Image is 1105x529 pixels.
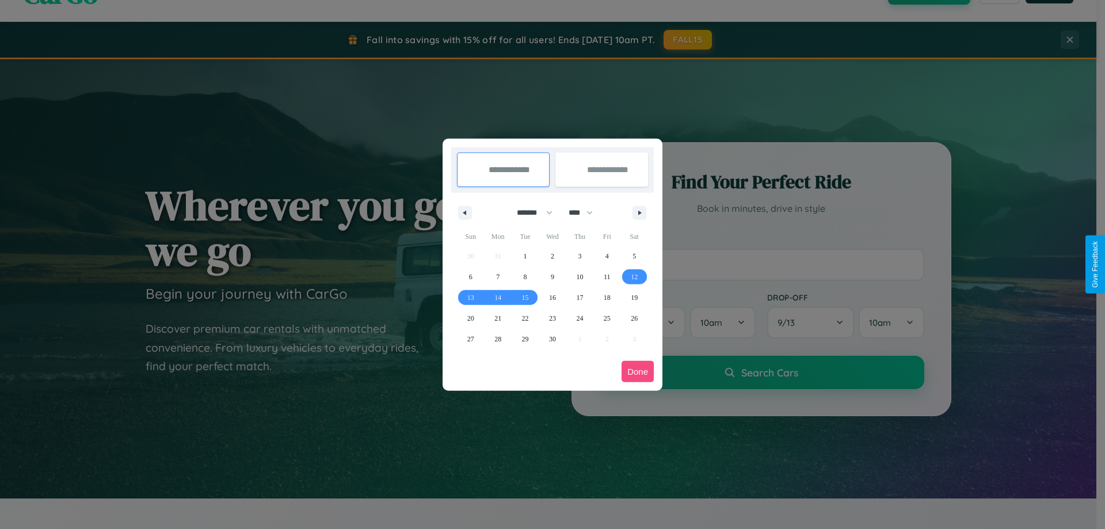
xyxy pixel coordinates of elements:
span: 28 [494,329,501,349]
button: 16 [539,287,566,308]
span: 12 [631,267,638,287]
span: Fri [593,227,620,246]
span: 30 [549,329,556,349]
span: 6 [469,267,473,287]
span: 15 [522,287,529,308]
span: Wed [539,227,566,246]
button: 3 [566,246,593,267]
button: 25 [593,308,620,329]
button: 22 [512,308,539,329]
button: 20 [457,308,484,329]
button: 9 [539,267,566,287]
button: 6 [457,267,484,287]
span: Mon [484,227,511,246]
button: 27 [457,329,484,349]
button: 1 [512,246,539,267]
span: 5 [632,246,636,267]
button: 18 [593,287,620,308]
span: 14 [494,287,501,308]
span: 25 [604,308,611,329]
button: 10 [566,267,593,287]
button: 21 [484,308,511,329]
button: 23 [539,308,566,329]
button: 30 [539,329,566,349]
span: 29 [522,329,529,349]
span: Tue [512,227,539,246]
button: 4 [593,246,620,267]
button: 7 [484,267,511,287]
button: 24 [566,308,593,329]
span: 22 [522,308,529,329]
span: 24 [576,308,583,329]
button: 17 [566,287,593,308]
button: 29 [512,329,539,349]
button: 28 [484,329,511,349]
span: 16 [549,287,556,308]
button: 15 [512,287,539,308]
span: 10 [576,267,583,287]
span: Sat [621,227,648,246]
span: 2 [551,246,554,267]
button: 11 [593,267,620,287]
span: 23 [549,308,556,329]
button: 26 [621,308,648,329]
div: Give Feedback [1091,241,1099,288]
span: Thu [566,227,593,246]
span: 4 [605,246,609,267]
span: 21 [494,308,501,329]
span: 3 [578,246,581,267]
button: 2 [539,246,566,267]
span: 11 [604,267,611,287]
button: 14 [484,287,511,308]
span: 13 [467,287,474,308]
button: 5 [621,246,648,267]
span: 17 [576,287,583,308]
span: 18 [604,287,611,308]
span: 26 [631,308,638,329]
span: 9 [551,267,554,287]
span: Sun [457,227,484,246]
span: 1 [524,246,527,267]
span: 20 [467,308,474,329]
span: 7 [496,267,500,287]
button: 12 [621,267,648,287]
button: 19 [621,287,648,308]
span: 8 [524,267,527,287]
span: 27 [467,329,474,349]
button: 8 [512,267,539,287]
button: 13 [457,287,484,308]
span: 19 [631,287,638,308]
button: Done [622,361,654,382]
